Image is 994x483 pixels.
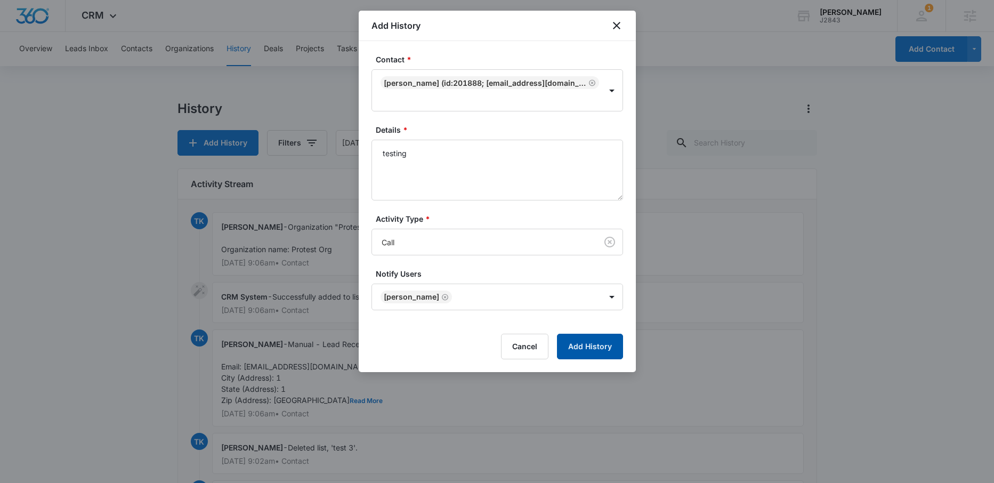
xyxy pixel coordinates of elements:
div: [PERSON_NAME] (ID:201888; [EMAIL_ADDRESS][DOMAIN_NAME]; 9704567895) [384,78,586,87]
h1: Add History [371,19,421,32]
button: Clear [601,234,618,251]
label: Notify Users [376,268,627,279]
label: Contact [376,54,627,65]
div: Remove Jiminy Leadz (ID:201888; jleadz24@mw.com; 9704567895) [586,79,596,86]
label: Activity Type [376,213,627,224]
div: Remove Thomas Kleyn [439,293,449,301]
button: Add History [557,334,623,359]
div: [PERSON_NAME] [384,293,439,301]
button: close [610,19,623,32]
label: Details [376,124,627,135]
button: Cancel [501,334,548,359]
textarea: testing [371,140,623,200]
